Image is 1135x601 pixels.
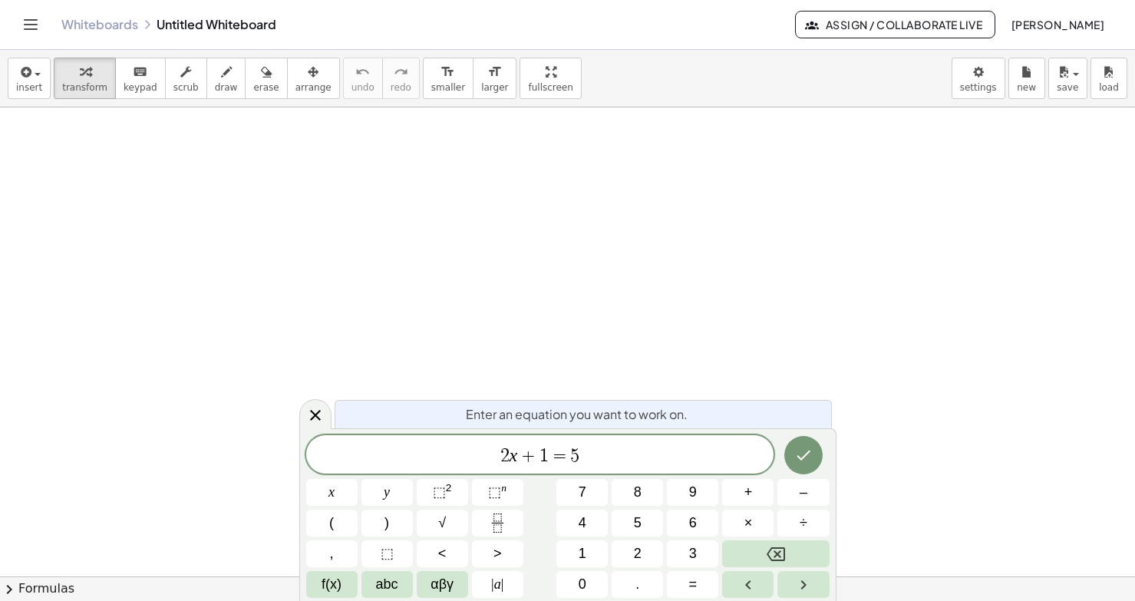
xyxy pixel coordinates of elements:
[381,543,394,564] span: ⬚
[1090,58,1127,99] button: load
[689,513,697,533] span: 6
[744,513,753,533] span: ×
[510,445,518,465] var: x
[549,447,571,465] span: =
[808,18,982,31] span: Assign / Collaborate Live
[384,482,390,503] span: y
[634,482,642,503] span: 8
[800,482,807,503] span: –
[16,82,42,93] span: insert
[62,82,107,93] span: transform
[472,571,523,598] button: Absolute value
[784,436,823,474] button: Done
[689,574,698,595] span: =
[433,484,446,500] span: ⬚
[253,82,279,93] span: erase
[355,63,370,81] i: undo
[473,58,516,99] button: format_sizelarger
[124,82,157,93] span: keypad
[579,513,586,533] span: 4
[446,482,452,494] sup: 2
[417,540,468,567] button: Less than
[998,11,1117,38] button: [PERSON_NAME]
[376,574,398,595] span: abc
[306,540,358,567] button: ,
[245,58,287,99] button: erase
[1048,58,1087,99] button: save
[8,58,51,99] button: insert
[667,540,718,567] button: 3
[579,482,586,503] span: 7
[667,571,718,598] button: Equals
[306,571,358,598] button: Functions
[417,510,468,537] button: Square root
[1008,58,1045,99] button: new
[491,576,494,592] span: |
[173,82,199,93] span: scrub
[1011,18,1104,31] span: [PERSON_NAME]
[295,82,332,93] span: arrange
[431,82,465,93] span: smaller
[481,82,508,93] span: larger
[579,543,586,564] span: 1
[306,510,358,537] button: (
[500,447,510,465] span: 2
[612,571,663,598] button: .
[777,571,829,598] button: Right arrow
[570,447,579,465] span: 5
[744,482,753,503] span: +
[361,479,413,506] button: y
[517,447,539,465] span: +
[952,58,1005,99] button: settings
[417,479,468,506] button: Squared
[491,574,503,595] span: a
[215,82,238,93] span: draw
[133,63,147,81] i: keyboard
[501,482,506,494] sup: n
[1057,82,1078,93] span: save
[634,513,642,533] span: 5
[438,543,447,564] span: <
[528,82,572,93] span: fullscreen
[556,571,608,598] button: 0
[960,82,997,93] span: settings
[306,479,358,506] button: x
[329,513,334,533] span: (
[361,540,413,567] button: Placeholder
[423,58,473,99] button: format_sizesmaller
[556,540,608,567] button: 1
[351,82,374,93] span: undo
[501,576,504,592] span: |
[361,571,413,598] button: Alphabet
[206,58,246,99] button: draw
[722,540,829,567] button: Backspace
[612,479,663,506] button: 8
[689,482,697,503] span: 9
[689,543,697,564] span: 3
[165,58,207,99] button: scrub
[431,574,454,595] span: αβγ
[634,543,642,564] span: 2
[488,484,501,500] span: ⬚
[472,540,523,567] button: Greater than
[520,58,581,99] button: fullscreen
[61,17,138,32] a: Whiteboards
[384,513,389,533] span: )
[440,63,455,81] i: format_size
[795,11,995,38] button: Assign / Collaborate Live
[667,479,718,506] button: 9
[556,510,608,537] button: 4
[493,543,502,564] span: >
[612,510,663,537] button: 5
[722,510,774,537] button: Times
[722,571,774,598] button: Left arrow
[556,479,608,506] button: 7
[1017,82,1036,93] span: new
[391,82,411,93] span: redo
[417,571,468,598] button: Greek alphabet
[115,58,166,99] button: keyboardkeypad
[287,58,340,99] button: arrange
[539,447,549,465] span: 1
[382,58,420,99] button: redoredo
[328,482,335,503] span: x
